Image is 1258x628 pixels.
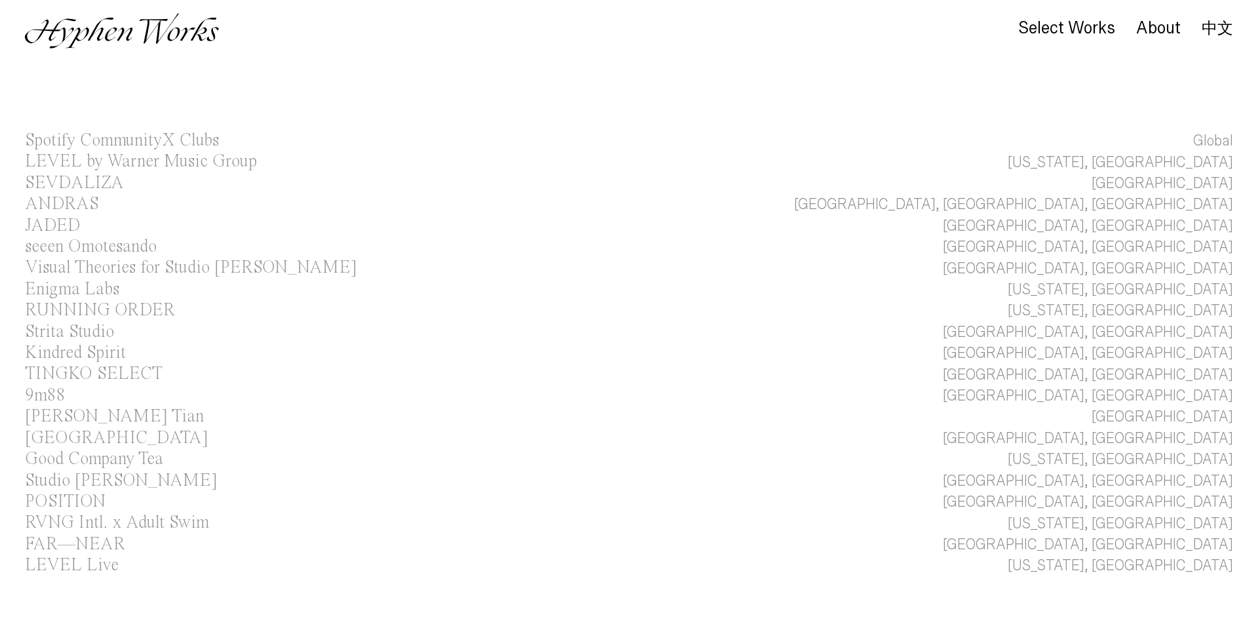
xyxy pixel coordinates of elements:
[1202,21,1233,35] a: 中文
[1193,130,1233,151] div: Global
[25,429,208,447] div: [GEOGRAPHIC_DATA]
[25,450,163,468] div: Good Company Tea
[794,194,1233,215] div: [GEOGRAPHIC_DATA], [GEOGRAPHIC_DATA], [GEOGRAPHIC_DATA]
[25,217,81,235] div: JADED
[25,408,204,425] div: [PERSON_NAME] Tian
[1008,152,1233,173] div: [US_STATE], [GEOGRAPHIC_DATA]
[25,514,209,532] div: RVNG Intl. x Adult Swim
[25,132,219,149] div: Spotify CommunityX Clubs
[25,153,257,170] div: LEVEL by Warner Music Group
[25,302,175,319] div: RUNNING ORDER
[25,493,105,511] div: POSITION
[943,322,1233,343] div: [GEOGRAPHIC_DATA], [GEOGRAPHIC_DATA]
[25,387,66,404] div: 9m88
[1008,279,1233,300] div: [US_STATE], [GEOGRAPHIC_DATA]
[1136,19,1181,37] div: About
[25,472,218,490] div: Studio [PERSON_NAME]
[25,365,162,383] div: TINGKO SELECT
[25,259,357,277] div: Visual Theories for Studio [PERSON_NAME]
[1092,406,1233,427] div: [GEOGRAPHIC_DATA]
[1008,449,1233,470] div: [US_STATE], [GEOGRAPHIC_DATA]
[25,281,119,298] div: Enigma Labs
[1008,513,1233,534] div: [US_STATE], [GEOGRAPHIC_DATA]
[943,471,1233,492] div: [GEOGRAPHIC_DATA], [GEOGRAPHIC_DATA]
[25,344,126,362] div: Kindred Spirit
[943,428,1233,449] div: [GEOGRAPHIC_DATA], [GEOGRAPHIC_DATA]
[943,364,1233,385] div: [GEOGRAPHIC_DATA], [GEOGRAPHIC_DATA]
[25,174,124,192] div: SEVDALIZA
[25,536,125,553] div: FAR—NEAR
[943,258,1233,279] div: [GEOGRAPHIC_DATA], [GEOGRAPHIC_DATA]
[943,492,1233,513] div: [GEOGRAPHIC_DATA], [GEOGRAPHIC_DATA]
[1008,300,1233,321] div: [US_STATE], [GEOGRAPHIC_DATA]
[1092,173,1233,194] div: [GEOGRAPHIC_DATA]
[1136,22,1181,36] a: About
[943,534,1233,555] div: [GEOGRAPHIC_DATA], [GEOGRAPHIC_DATA]
[943,385,1233,406] div: [GEOGRAPHIC_DATA], [GEOGRAPHIC_DATA]
[25,195,99,213] div: ANDRAS
[1008,555,1233,576] div: [US_STATE], [GEOGRAPHIC_DATA]
[25,13,218,49] img: Hyphen Works
[1018,19,1115,37] div: Select Works
[943,343,1233,364] div: [GEOGRAPHIC_DATA], [GEOGRAPHIC_DATA]
[25,323,114,341] div: Strita Studio
[25,238,157,256] div: seeen Omotesando
[943,216,1233,237] div: [GEOGRAPHIC_DATA], [GEOGRAPHIC_DATA]
[943,237,1233,258] div: [GEOGRAPHIC_DATA], [GEOGRAPHIC_DATA]
[25,557,119,574] div: LEVEL Live
[1018,22,1115,36] a: Select Works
